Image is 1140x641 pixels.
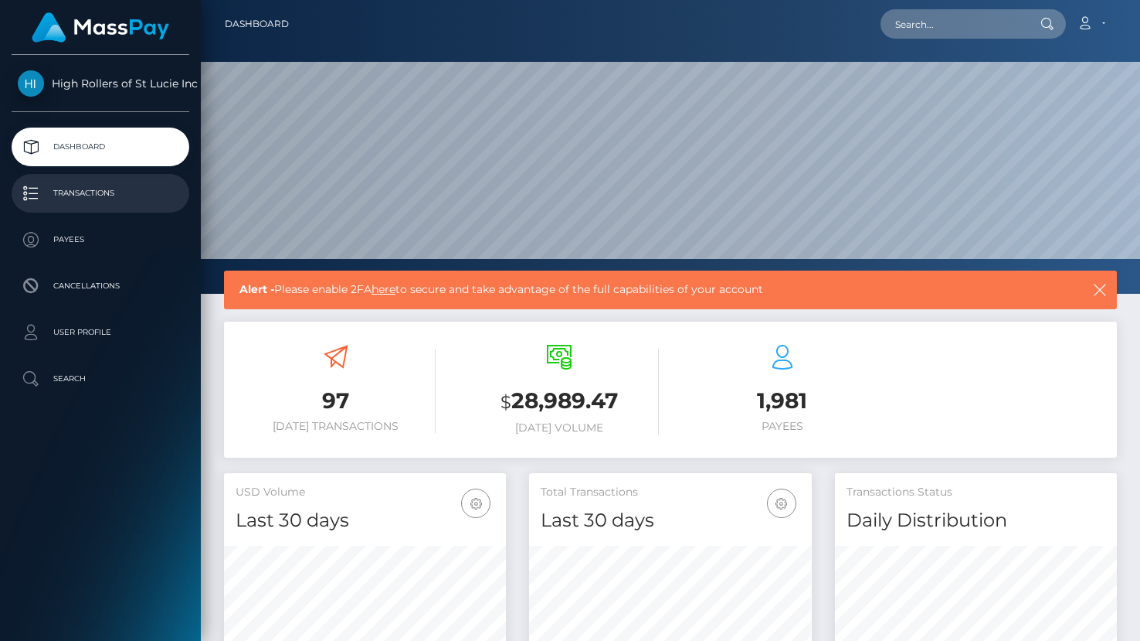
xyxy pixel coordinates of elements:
[18,274,183,298] p: Cancellations
[847,507,1105,534] h4: Daily Distribution
[239,281,1006,298] span: Please enable 2FA to secure and take advantage of the full capabilities of your account
[459,386,659,418] h3: 28,989.47
[12,220,189,259] a: Payees
[32,12,169,43] img: MassPay Logo
[372,282,395,296] a: here
[236,485,494,500] h5: USD Volume
[18,321,183,344] p: User Profile
[12,128,189,166] a: Dashboard
[459,421,659,435] h6: [DATE] Volume
[12,360,189,398] a: Search
[847,485,1105,500] h5: Transactions Status
[12,313,189,352] a: User Profile
[239,282,274,296] b: Alert -
[500,391,511,413] small: $
[541,485,799,500] h5: Total Transactions
[880,9,1026,39] input: Search...
[236,386,436,416] h3: 97
[12,267,189,305] a: Cancellations
[18,228,183,251] p: Payees
[236,507,494,534] h4: Last 30 days
[541,507,799,534] h4: Last 30 days
[225,8,289,40] a: Dashboard
[682,420,882,433] h6: Payees
[236,420,436,433] h6: [DATE] Transactions
[18,135,183,159] p: Dashboard
[12,174,189,213] a: Transactions
[12,77,189,90] span: High Rollers of St Lucie Inc
[682,386,882,416] h3: 1,981
[18,70,44,97] img: High Rollers of St Lucie Inc
[18,367,183,390] p: Search
[18,182,183,205] p: Transactions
